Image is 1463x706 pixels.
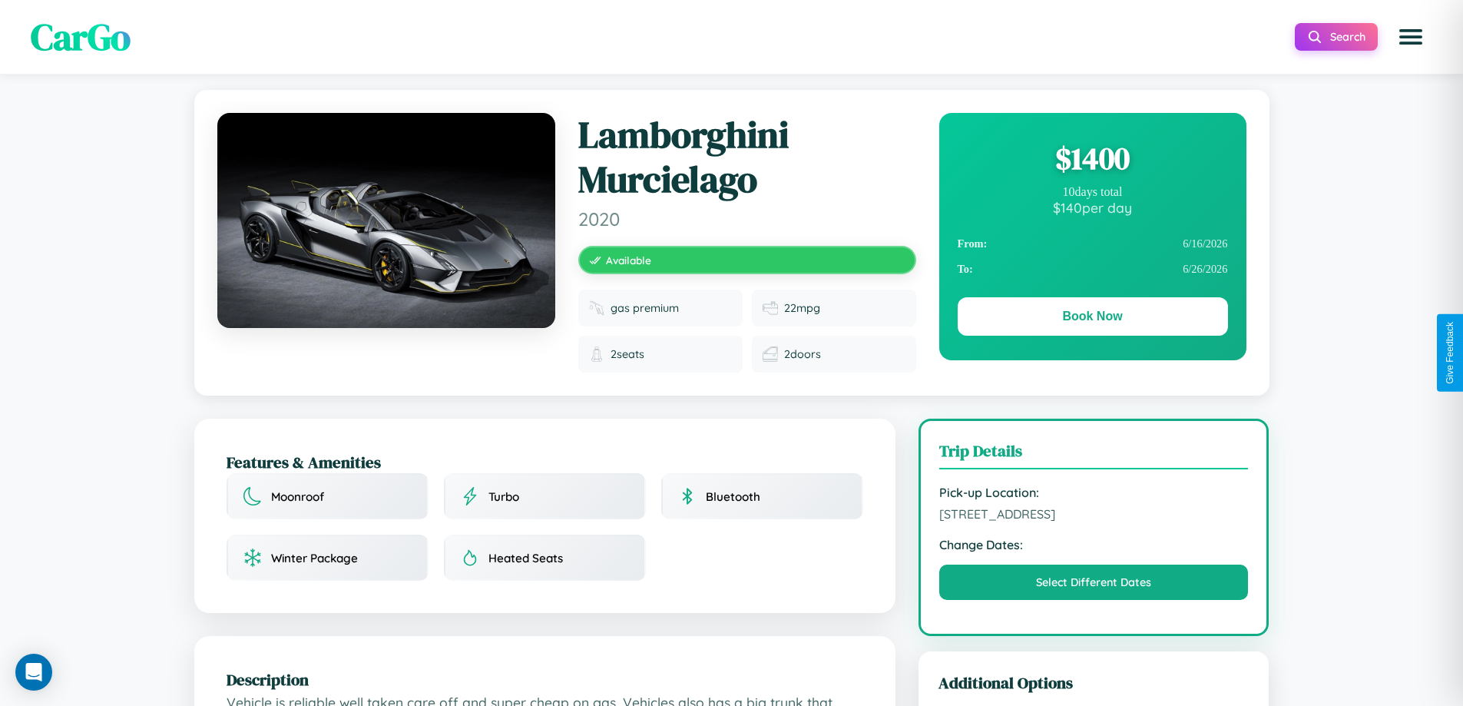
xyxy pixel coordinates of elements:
[589,346,604,362] img: Seats
[1389,15,1432,58] button: Open menu
[606,254,651,267] span: Available
[958,199,1228,216] div: $ 140 per day
[611,347,644,361] span: 2 seats
[488,551,563,565] span: Heated Seats
[271,489,324,504] span: Moonroof
[217,113,555,328] img: Lamborghini Murcielago 2020
[763,300,778,316] img: Fuel efficiency
[706,489,760,504] span: Bluetooth
[488,489,519,504] span: Turbo
[958,257,1228,282] div: 6 / 26 / 2026
[31,12,131,62] span: CarGo
[1295,23,1378,51] button: Search
[1330,30,1365,44] span: Search
[939,565,1249,600] button: Select Different Dates
[784,347,821,361] span: 2 doors
[589,300,604,316] img: Fuel type
[958,231,1228,257] div: 6 / 16 / 2026
[227,668,863,691] h2: Description
[15,654,52,691] div: Open Intercom Messenger
[611,301,679,315] span: gas premium
[578,207,916,230] span: 2020
[939,537,1249,552] strong: Change Dates:
[1445,322,1455,384] div: Give Feedback
[271,551,358,565] span: Winter Package
[939,485,1249,500] strong: Pick-up Location:
[784,301,820,315] span: 22 mpg
[958,297,1228,336] button: Book Now
[958,263,973,276] strong: To:
[958,185,1228,199] div: 10 days total
[938,671,1250,694] h3: Additional Options
[227,451,863,473] h2: Features & Amenities
[958,138,1228,179] div: $ 1400
[939,439,1249,469] h3: Trip Details
[763,346,778,362] img: Doors
[939,506,1249,522] span: [STREET_ADDRESS]
[958,237,988,250] strong: From:
[578,113,916,201] h1: Lamborghini Murcielago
